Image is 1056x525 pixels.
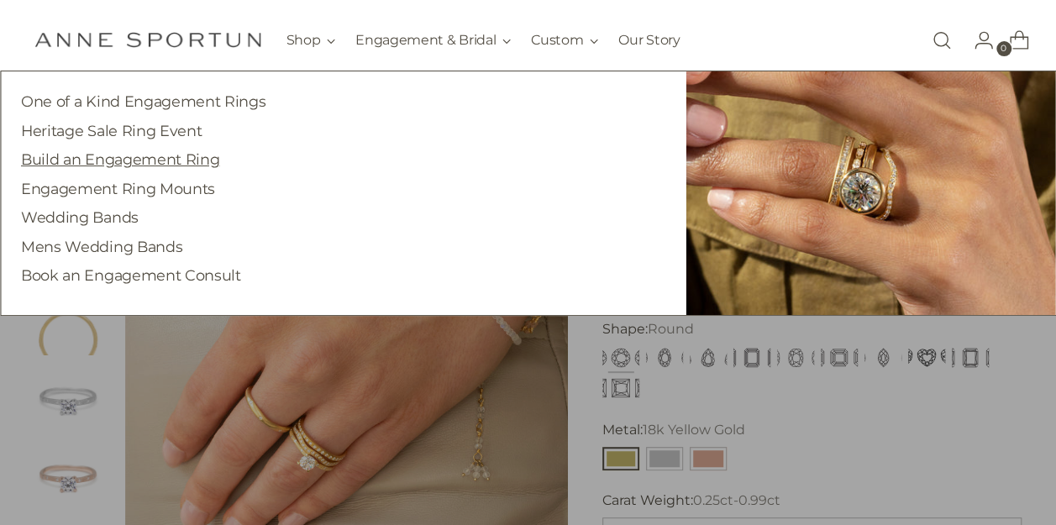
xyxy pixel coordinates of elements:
[996,41,1011,56] span: 0
[34,32,261,48] a: Anne Sportun Fine Jewellery
[996,24,1029,57] a: Open cart modal
[925,24,959,57] a: Open search modal
[618,22,680,59] a: Our Story
[531,22,598,59] button: Custom
[355,22,511,59] button: Engagement & Bridal
[960,24,994,57] a: Go to the account page
[286,22,335,59] button: Shop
